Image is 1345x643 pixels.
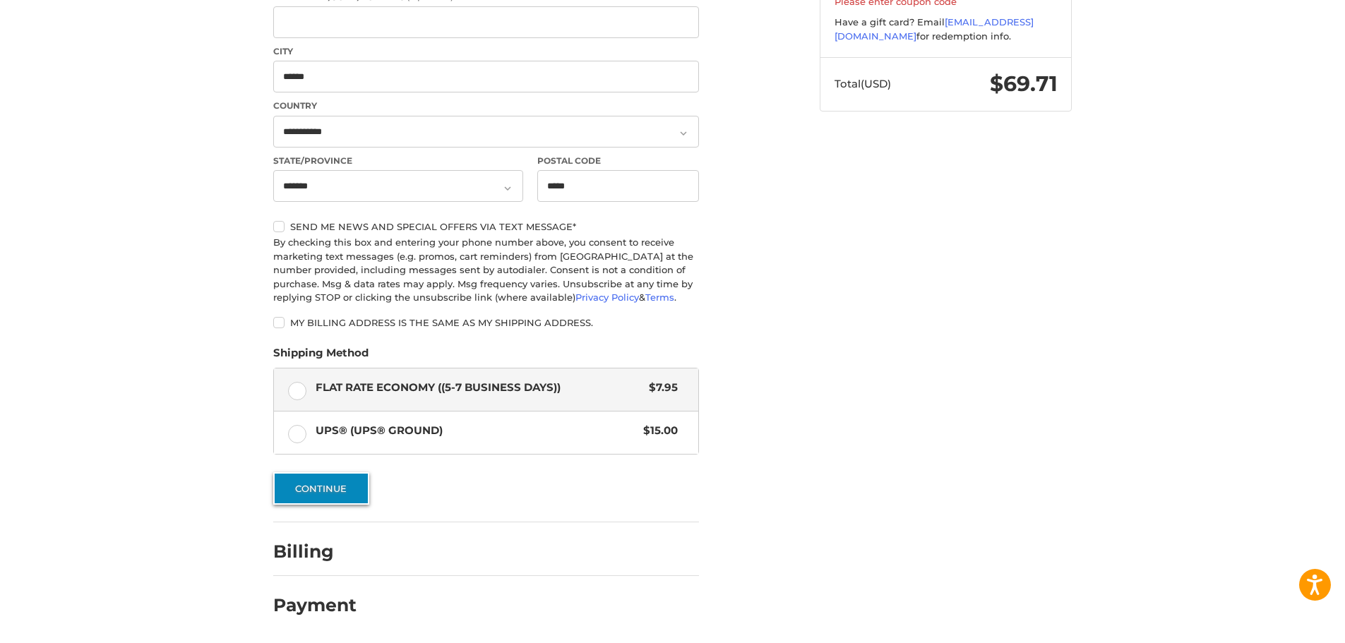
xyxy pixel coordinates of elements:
[990,71,1058,97] span: $69.71
[642,380,678,396] span: $7.95
[316,380,642,396] span: Flat Rate Economy ((5-7 Business Days))
[273,45,699,58] label: City
[273,541,356,563] h2: Billing
[316,423,637,439] span: UPS® (UPS® Ground)
[273,317,699,328] label: My billing address is the same as my shipping address.
[835,77,891,90] span: Total (USD)
[273,345,369,368] legend: Shipping Method
[273,155,523,167] label: State/Province
[273,594,357,616] h2: Payment
[273,236,699,305] div: By checking this box and entering your phone number above, you consent to receive marketing text ...
[273,221,699,232] label: Send me news and special offers via text message*
[273,100,699,112] label: Country
[636,423,678,439] span: $15.00
[273,472,369,505] button: Continue
[835,16,1058,43] div: Have a gift card? Email for redemption info.
[835,16,1034,42] a: [EMAIL_ADDRESS][DOMAIN_NAME]
[537,155,700,167] label: Postal Code
[575,292,639,303] a: Privacy Policy
[645,292,674,303] a: Terms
